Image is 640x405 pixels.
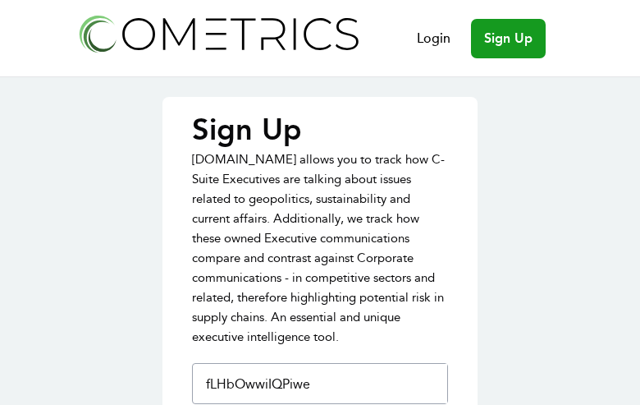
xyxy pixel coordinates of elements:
img: Cometrics logo [75,10,362,57]
p: Sign Up [192,113,448,146]
p: [DOMAIN_NAME] allows you to track how C-Suite Executives are talking about issues related to geop... [192,150,448,347]
a: Login [417,29,450,48]
a: Sign Up [471,19,546,58]
input: First Name [199,364,447,403]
